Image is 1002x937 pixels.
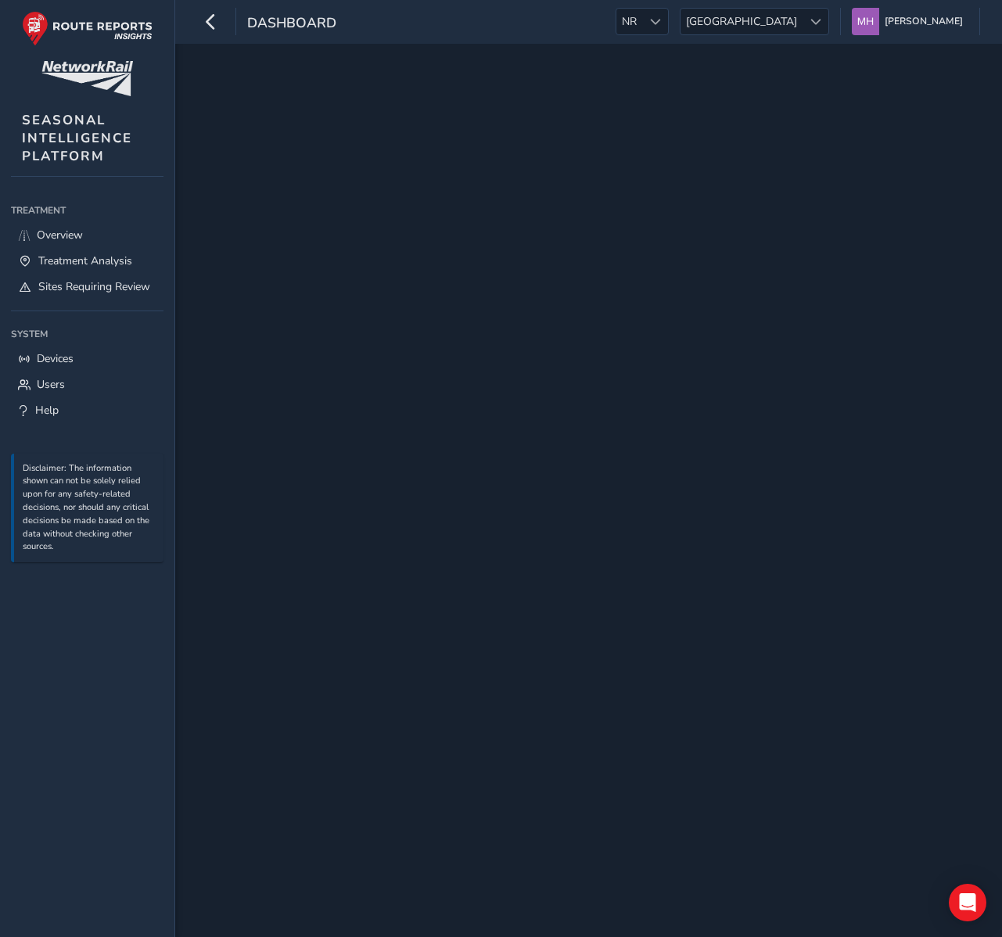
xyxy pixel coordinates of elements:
[11,222,163,248] a: Overview
[23,462,156,555] p: Disclaimer: The information shown can not be solely relied upon for any safety-related decisions,...
[38,253,132,268] span: Treatment Analysis
[247,13,336,35] span: dashboard
[11,397,163,423] a: Help
[852,8,968,35] button: [PERSON_NAME]
[37,377,65,392] span: Users
[11,372,163,397] a: Users
[38,279,150,294] span: Sites Requiring Review
[681,9,803,34] span: [GEOGRAPHIC_DATA]
[22,111,132,165] span: SEASONAL INTELLIGENCE PLATFORM
[35,403,59,418] span: Help
[11,248,163,274] a: Treatment Analysis
[37,228,83,242] span: Overview
[22,11,153,46] img: rr logo
[616,9,642,34] span: NR
[885,8,963,35] span: [PERSON_NAME]
[11,199,163,222] div: Treatment
[11,274,163,300] a: Sites Requiring Review
[11,322,163,346] div: System
[11,346,163,372] a: Devices
[852,8,879,35] img: diamond-layout
[41,61,133,96] img: customer logo
[949,884,986,921] div: Open Intercom Messenger
[37,351,74,366] span: Devices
